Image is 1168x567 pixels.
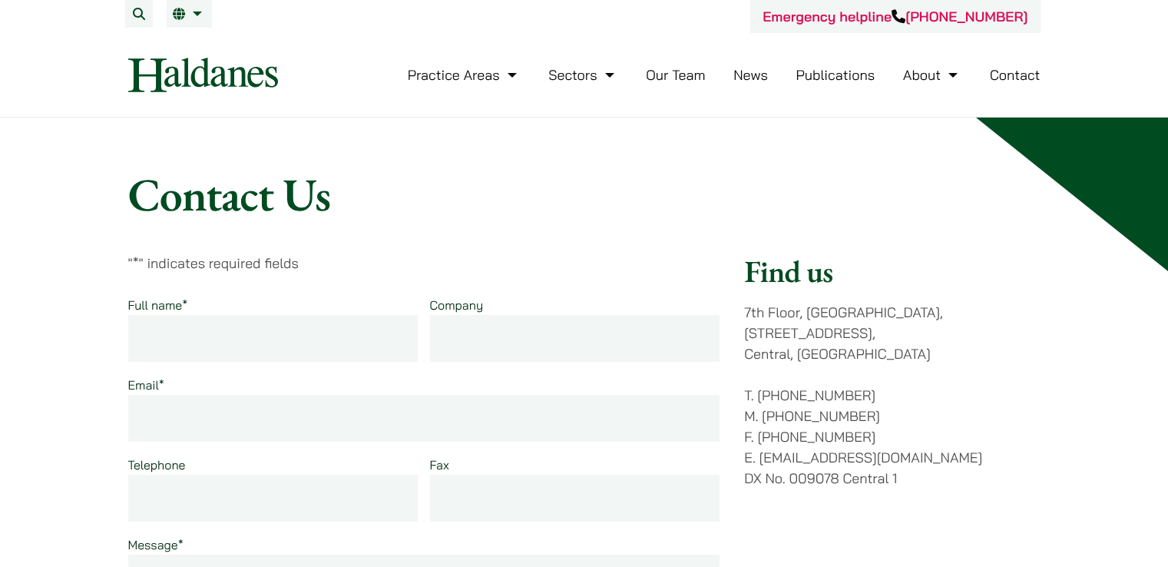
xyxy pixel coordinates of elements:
label: Telephone [128,457,186,472]
a: Emergency helpline[PHONE_NUMBER] [763,8,1027,25]
img: Logo of Haldanes [128,58,278,92]
a: About [903,66,961,84]
a: News [733,66,768,84]
label: Company [430,297,484,313]
p: 7th Floor, [GEOGRAPHIC_DATA], [STREET_ADDRESS], Central, [GEOGRAPHIC_DATA] [744,302,1040,364]
p: T. [PHONE_NUMBER] M. [PHONE_NUMBER] F. [PHONE_NUMBER] E. [EMAIL_ADDRESS][DOMAIN_NAME] DX No. 0090... [744,385,1040,489]
a: Publications [796,66,875,84]
a: EN [173,8,206,20]
label: Full name [128,297,188,313]
label: Email [128,377,164,393]
a: Sectors [548,66,617,84]
a: Practice Areas [408,66,521,84]
label: Message [128,537,184,552]
h1: Contact Us [128,167,1041,222]
label: Fax [430,457,449,472]
a: Our Team [646,66,705,84]
a: Contact [990,66,1041,84]
p: " " indicates required fields [128,253,720,274]
h2: Find us [744,253,1040,290]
